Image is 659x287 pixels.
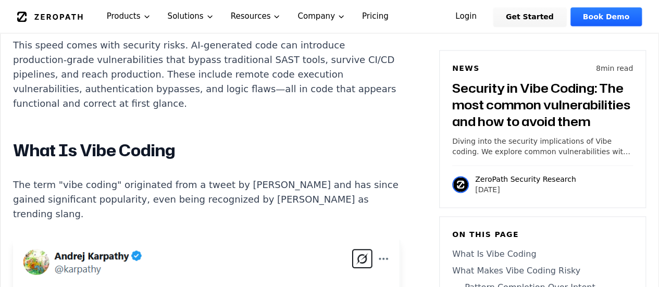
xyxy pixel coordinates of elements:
[493,7,566,26] a: Get Started
[452,80,633,130] h3: Security in Vibe Coding: The most common vulnerabilities and how to avoid them
[452,248,633,260] a: What Is Vibe Coding
[452,265,633,277] a: What Makes Vibe Coding Risky
[475,174,576,184] p: ZeroPath Security Research
[452,63,479,73] h6: News
[443,7,489,26] a: Login
[596,63,633,73] p: 8 min read
[13,38,401,111] p: This speed comes with security risks. AI-generated code can introduce production-grade vulnerabil...
[13,140,401,161] h2: What Is Vibe Coding
[452,229,633,240] h6: On this page
[475,184,576,195] p: [DATE]
[452,176,469,193] img: ZeroPath Security Research
[452,136,633,157] p: Diving into the security implications of Vibe coding. We explore common vulnerabilities with exam...
[570,7,642,26] a: Book Demo
[13,178,401,221] p: The term "vibe coding" originated from a tweet by [PERSON_NAME] and has since gained significant ...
